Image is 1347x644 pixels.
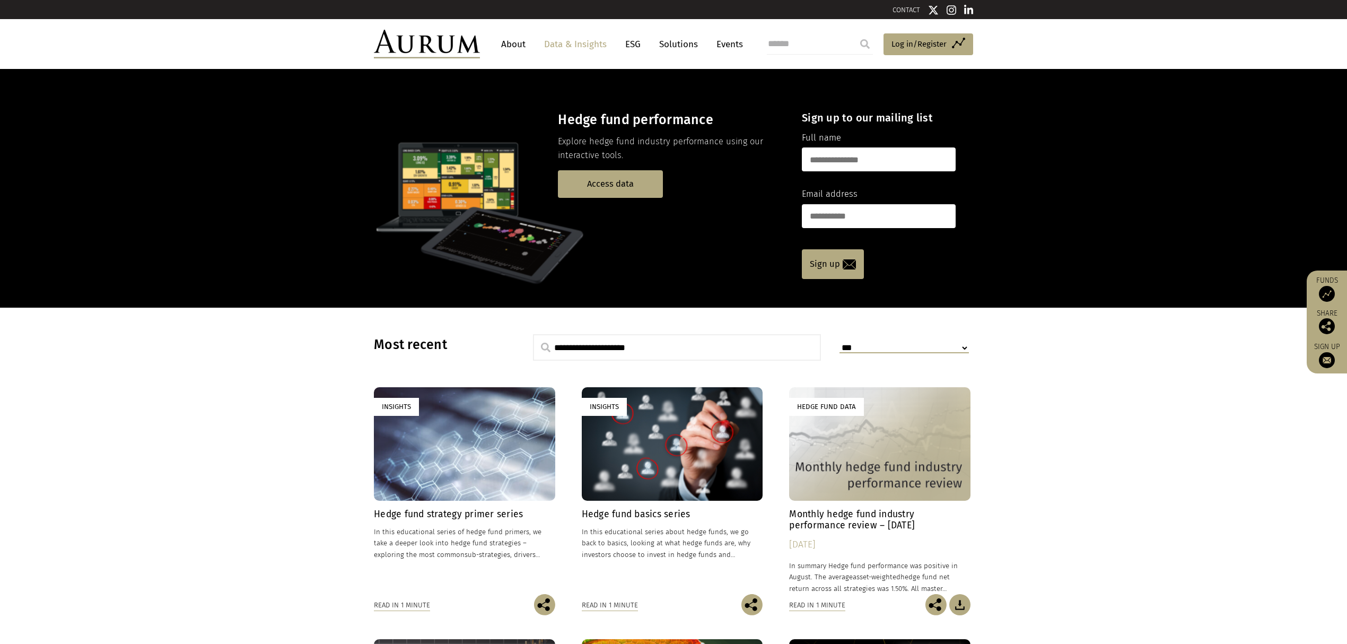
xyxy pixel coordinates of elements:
[802,131,841,145] label: Full name
[1319,352,1335,368] img: Sign up to our newsletter
[789,560,970,594] p: In summary Hedge fund performance was positive in August. The average hedge fund net return acros...
[1319,318,1335,334] img: Share this post
[925,594,947,615] img: Share this post
[374,30,480,58] img: Aurum
[893,6,920,14] a: CONTACT
[854,33,876,55] input: Submit
[539,34,612,54] a: Data & Insights
[843,259,856,269] img: email-icon
[374,337,506,353] h3: Most recent
[582,526,763,560] p: In this educational series about hedge funds, we go back to basics, looking at what hedge funds a...
[949,594,970,615] img: Download Article
[374,398,419,415] div: Insights
[884,33,973,56] a: Log in/Register
[374,387,555,594] a: Insights Hedge fund strategy primer series In this educational series of hedge fund primers, we t...
[802,187,858,201] label: Email address
[558,170,663,197] a: Access data
[853,573,900,581] span: asset-weighted
[582,599,638,611] div: Read in 1 minute
[802,249,864,279] a: Sign up
[789,387,970,594] a: Hedge Fund Data Monthly hedge fund industry performance review – [DATE] [DATE] In summary Hedge f...
[374,526,555,560] p: In this educational series of hedge fund primers, we take a deeper look into hedge fund strategie...
[1312,342,1342,368] a: Sign up
[374,509,555,520] h4: Hedge fund strategy primer series
[1312,276,1342,302] a: Funds
[1319,286,1335,302] img: Access Funds
[947,5,956,15] img: Instagram icon
[789,599,845,611] div: Read in 1 minute
[558,135,783,163] p: Explore hedge fund industry performance using our interactive tools.
[534,594,555,615] img: Share this post
[1312,310,1342,334] div: Share
[558,112,783,128] h3: Hedge fund performance
[465,551,510,559] span: sub-strategies
[891,38,947,50] span: Log in/Register
[789,398,864,415] div: Hedge Fund Data
[928,5,939,15] img: Twitter icon
[541,343,550,352] img: search.svg
[964,5,974,15] img: Linkedin icon
[582,509,763,520] h4: Hedge fund basics series
[654,34,703,54] a: Solutions
[374,599,430,611] div: Read in 1 minute
[620,34,646,54] a: ESG
[582,398,627,415] div: Insights
[582,387,763,594] a: Insights Hedge fund basics series In this educational series about hedge funds, we go back to bas...
[496,34,531,54] a: About
[711,34,743,54] a: Events
[741,594,763,615] img: Share this post
[789,537,970,552] div: [DATE]
[802,111,956,124] h4: Sign up to our mailing list
[789,509,970,531] h4: Monthly hedge fund industry performance review – [DATE]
